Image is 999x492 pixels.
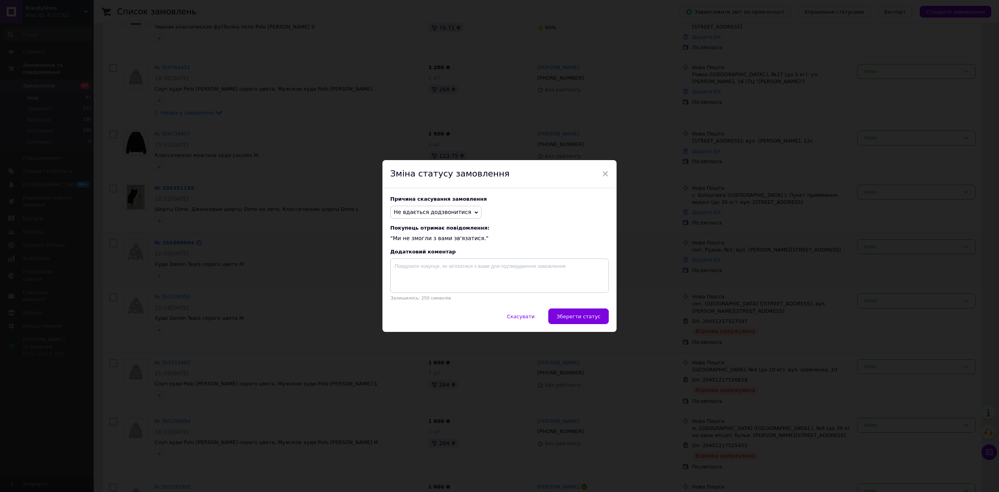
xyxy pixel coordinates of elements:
[390,296,609,301] p: Залишилось: 250 символів
[507,314,535,319] span: Скасувати
[390,249,609,255] div: Додатковий коментар
[390,196,609,202] div: Причина скасування замовлення
[390,225,609,242] div: "Ми не змогли з вами зв'язатися."
[602,167,609,180] span: ×
[390,225,609,231] span: Покупець отримає повідомлення:
[548,308,609,324] button: Зберегти статус
[382,160,617,188] div: Зміна статусу замовлення
[394,209,471,215] span: Не вдається додзвонитися
[556,314,601,319] span: Зберегти статус
[499,308,543,324] button: Скасувати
